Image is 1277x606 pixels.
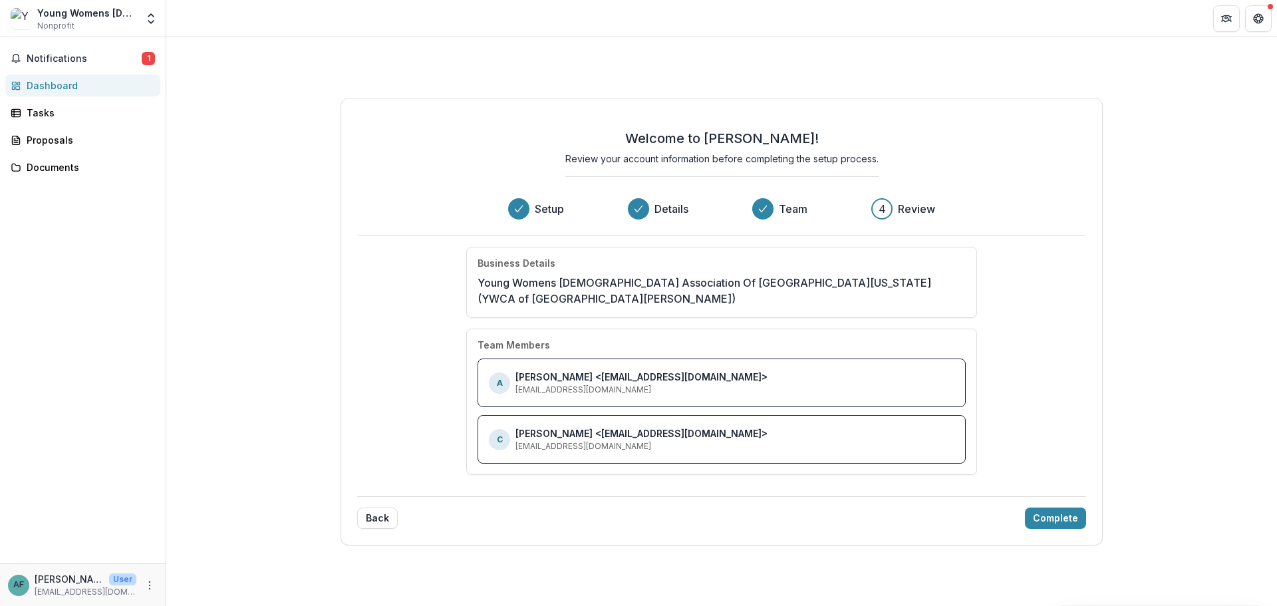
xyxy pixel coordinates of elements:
[35,586,136,598] p: [EMAIL_ADDRESS][DOMAIN_NAME]
[11,8,32,29] img: Young Womens Christian Association Of Metropolitan St Louis Missouri
[35,572,104,586] p: [PERSON_NAME]
[478,258,555,269] h4: Business Details
[5,75,160,96] a: Dashboard
[508,198,935,220] div: Progress
[27,160,150,174] div: Documents
[515,440,651,452] p: [EMAIL_ADDRESS][DOMAIN_NAME]
[515,384,651,396] p: [EMAIL_ADDRESS][DOMAIN_NAME]
[1245,5,1272,32] button: Get Help
[27,78,150,92] div: Dashboard
[535,201,564,217] h3: Setup
[5,156,160,178] a: Documents
[37,20,74,32] span: Nonprofit
[1025,508,1086,529] button: Complete
[357,508,398,529] button: Back
[142,52,155,65] span: 1
[5,102,160,124] a: Tasks
[13,581,24,589] div: Aimee Frey
[27,53,142,65] span: Notifications
[625,130,819,146] h2: Welcome to [PERSON_NAME]!
[565,152,879,166] p: Review your account information before completing the setup process.
[497,434,503,446] p: C
[898,201,935,217] h3: Review
[37,6,136,20] div: Young Womens [DEMOGRAPHIC_DATA] Association Of [GEOGRAPHIC_DATA][US_STATE]
[5,129,160,151] a: Proposals
[478,275,966,307] p: Young Womens [DEMOGRAPHIC_DATA] Association Of [GEOGRAPHIC_DATA][US_STATE] (YWCA of [GEOGRAPHIC_D...
[109,573,136,585] p: User
[27,133,150,147] div: Proposals
[497,377,503,389] p: A
[142,577,158,593] button: More
[142,5,160,32] button: Open entity switcher
[779,201,807,217] h3: Team
[515,426,768,440] p: [PERSON_NAME] <[EMAIL_ADDRESS][DOMAIN_NAME]>
[27,106,150,120] div: Tasks
[5,48,160,69] button: Notifications1
[654,201,688,217] h3: Details
[879,201,886,217] div: 4
[515,370,768,384] p: [PERSON_NAME] <[EMAIL_ADDRESS][DOMAIN_NAME]>
[1213,5,1240,32] button: Partners
[478,340,550,351] h4: Team Members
